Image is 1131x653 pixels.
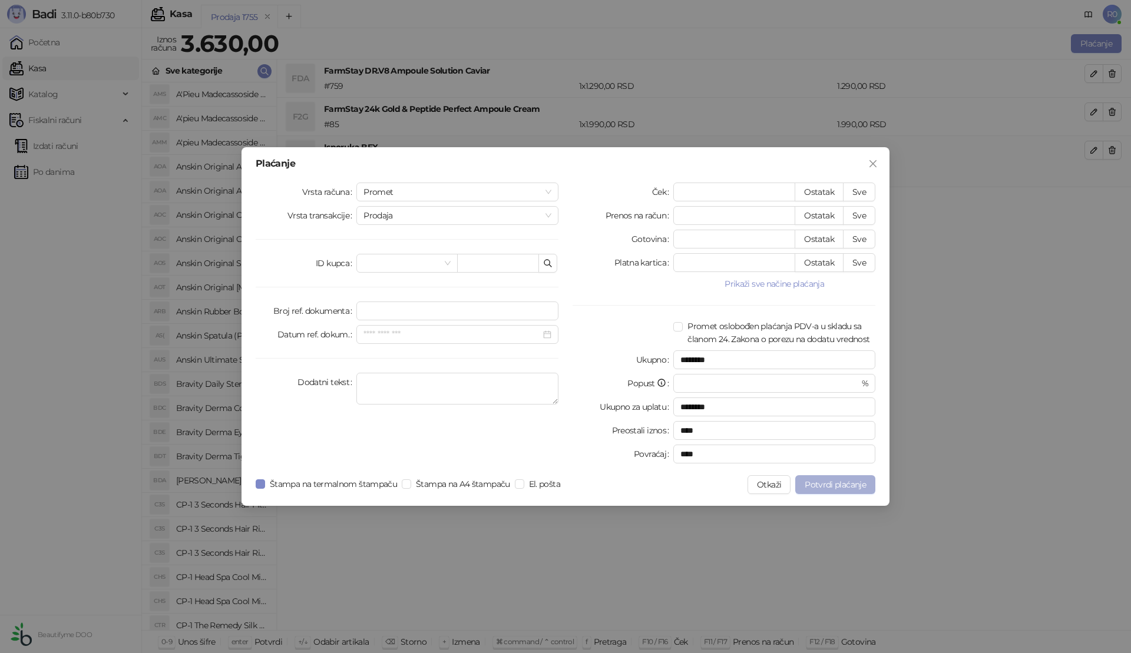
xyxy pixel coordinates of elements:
[795,475,875,494] button: Potvrdi plaćanje
[606,206,674,225] label: Prenos na račun
[363,328,541,341] input: Datum ref. dokum.
[287,206,357,225] label: Vrsta transakcije
[614,253,673,272] label: Platna kartica
[864,154,882,173] button: Close
[265,478,402,490] span: Štampa na termalnom štampaču
[302,183,357,201] label: Vrsta računa
[868,159,878,168] span: close
[634,445,673,463] label: Povraćaj
[795,230,844,248] button: Ostatak
[795,183,844,201] button: Ostatak
[652,183,673,201] label: Ček
[805,479,866,490] span: Potvrdi plaćanje
[843,183,875,201] button: Sve
[363,183,551,201] span: Promet
[524,478,565,490] span: El. pošta
[316,254,356,273] label: ID kupca
[411,478,515,490] span: Štampa na A4 štampaču
[356,301,558,320] input: Broj ref. dokumenta
[356,373,558,405] textarea: Dodatni tekst
[636,350,674,369] label: Ukupno
[256,159,875,168] div: Plaćanje
[273,301,356,320] label: Broj ref. dokumenta
[612,421,674,440] label: Preostali iznos
[600,397,673,416] label: Ukupno za uplatu
[795,206,844,225] button: Ostatak
[363,207,551,224] span: Prodaja
[843,230,875,248] button: Sve
[748,475,791,494] button: Otkaži
[795,253,844,272] button: Ostatak
[627,374,673,393] label: Popust
[843,253,875,272] button: Sve
[277,325,357,344] label: Datum ref. dokum.
[843,206,875,225] button: Sve
[683,320,875,346] span: Promet oslobođen plaćanja PDV-a u skladu sa članom 24. Zakona o porezu na dodatu vrednost
[631,230,673,248] label: Gotovina
[680,374,859,392] input: Popust
[864,159,882,168] span: Zatvori
[673,277,875,291] button: Prikaži sve načine plaćanja
[297,373,356,392] label: Dodatni tekst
